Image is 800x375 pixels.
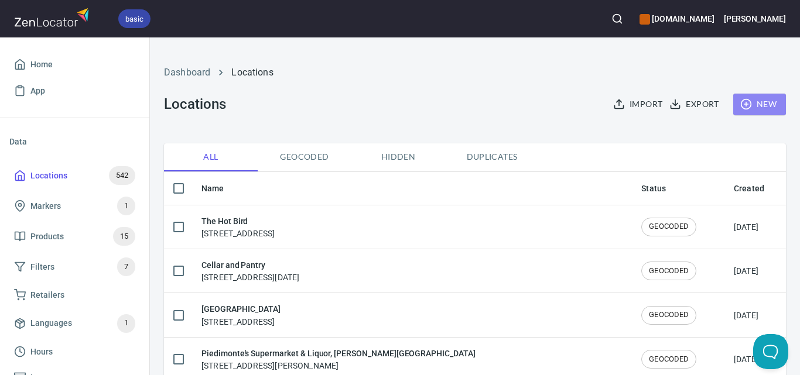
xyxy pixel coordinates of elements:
span: App [30,84,45,98]
div: [DATE] [734,265,758,277]
span: Geocoded [265,150,344,164]
a: App [9,78,140,104]
h3: Locations [164,96,225,112]
th: Created [724,172,786,205]
th: Status [632,172,724,205]
span: Home [30,57,53,72]
div: basic [118,9,151,28]
h6: [PERSON_NAME] [724,12,786,25]
a: Filters7 [9,252,140,282]
a: Home [9,51,140,78]
h6: The Hot Bird [201,215,275,228]
img: zenlocator [14,5,93,30]
button: color-CE600E [640,14,650,25]
span: basic [118,13,151,25]
span: 15 [113,230,135,243]
div: [DATE] [734,221,758,233]
span: GEOCODED [642,221,696,232]
a: Locations542 [9,160,140,191]
a: Markers1 [9,191,140,221]
span: Duplicates [452,150,532,164]
a: Languages1 [9,308,140,339]
span: 1 [117,316,135,330]
span: GEOCODED [642,354,696,365]
div: [DATE] [734,309,758,321]
span: Hours [30,345,53,359]
span: Languages [30,316,72,331]
span: Export [672,97,719,112]
div: [STREET_ADDRESS][PERSON_NAME] [201,347,476,371]
a: Dashboard [164,67,210,78]
a: Retailers [9,282,140,308]
span: GEOCODED [642,309,696,321]
button: New [733,94,786,115]
div: [DATE] [734,353,758,365]
span: Retailers [30,288,64,302]
span: 542 [109,169,135,183]
span: New [743,97,777,112]
span: Locations [30,168,67,183]
li: Data [9,128,140,156]
span: All [171,150,251,164]
button: Import [611,94,667,115]
span: Hidden [358,150,438,164]
h6: [DOMAIN_NAME] [640,12,714,25]
h6: Cellar and Pantry [201,259,299,271]
button: Export [667,94,723,115]
div: [STREET_ADDRESS] [201,215,275,239]
nav: breadcrumb [164,66,786,80]
div: [STREET_ADDRESS][DATE] [201,259,299,283]
span: Markers [30,199,61,214]
button: Search [604,6,630,32]
a: Products15 [9,221,140,252]
th: Name [192,172,632,205]
a: Locations [231,67,273,78]
span: GEOCODED [642,266,696,277]
div: [STREET_ADDRESS] [201,302,281,327]
button: [PERSON_NAME] [724,6,786,32]
h6: [GEOGRAPHIC_DATA] [201,302,281,315]
span: Import [616,97,662,112]
span: 1 [117,199,135,213]
h6: Piedimonte's Supermarket & Liquor, [PERSON_NAME][GEOGRAPHIC_DATA] [201,347,476,360]
span: 7 [117,260,135,274]
iframe: Help Scout Beacon - Open [753,334,788,369]
a: Hours [9,339,140,365]
span: Products [30,229,64,244]
span: Filters [30,260,54,274]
